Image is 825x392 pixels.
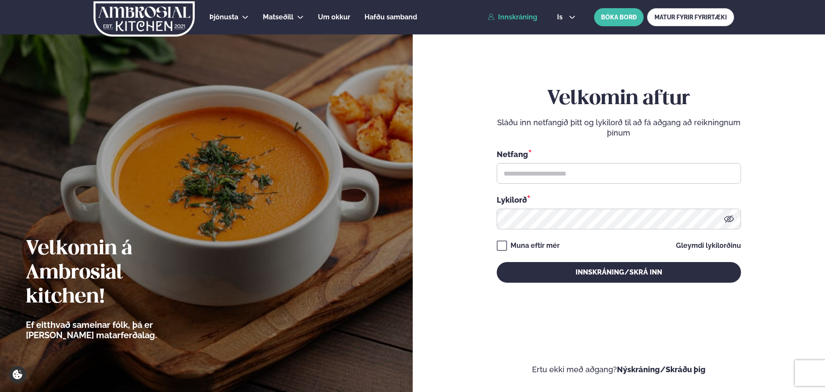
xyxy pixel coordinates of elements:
[263,12,293,22] a: Matseðill
[318,13,350,21] span: Um okkur
[550,14,582,21] button: is
[497,194,741,205] div: Lykilorð
[26,237,205,309] h2: Velkomin á Ambrosial kitchen!
[439,364,800,375] p: Ertu ekki með aðgang?
[209,12,238,22] a: Þjónusta
[497,148,741,160] div: Netfang
[497,87,741,111] h2: Velkomin aftur
[9,366,26,383] a: Cookie settings
[497,117,741,138] p: Sláðu inn netfangið þitt og lykilorð til að fá aðgang að reikningnum þínum
[93,1,196,37] img: logo
[617,365,706,374] a: Nýskráning/Skráðu þig
[318,12,350,22] a: Um okkur
[676,242,741,249] a: Gleymdi lykilorðinu
[594,8,644,26] button: BÓKA BORÐ
[209,13,238,21] span: Þjónusta
[26,320,205,340] p: Ef eitthvað sameinar fólk, þá er [PERSON_NAME] matarferðalag.
[263,13,293,21] span: Matseðill
[364,12,417,22] a: Hafðu samband
[557,14,565,21] span: is
[497,262,741,283] button: Innskráning/Skrá inn
[488,13,537,21] a: Innskráning
[647,8,734,26] a: MATUR FYRIR FYRIRTÆKI
[364,13,417,21] span: Hafðu samband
